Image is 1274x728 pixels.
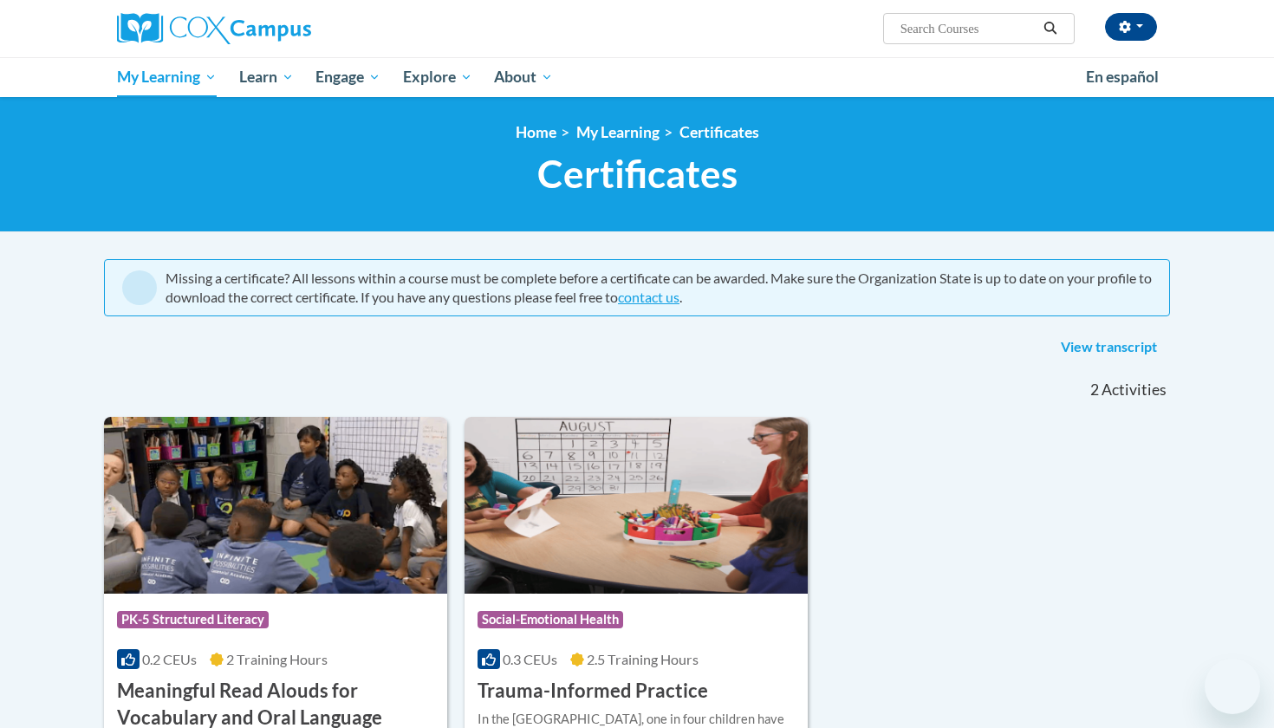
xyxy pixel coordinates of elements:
span: 0.2 CEUs [142,651,197,667]
iframe: Button to launch messaging window [1205,659,1260,714]
span: About [494,67,553,88]
a: Engage [304,57,392,97]
img: Course Logo [465,417,808,594]
a: Certificates [679,123,759,141]
span: Social-Emotional Health [478,611,623,628]
span: 2.5 Training Hours [587,651,699,667]
span: Learn [239,67,294,88]
span: Certificates [537,151,738,197]
a: My Learning [576,123,660,141]
span: 2 Training Hours [226,651,328,667]
input: Search Courses [899,18,1037,39]
span: Explore [403,67,472,88]
button: Search [1037,18,1063,39]
h3: Trauma-Informed Practice [478,678,708,705]
a: Cox Campus [117,13,446,44]
a: Explore [392,57,484,97]
a: View transcript [1048,334,1170,361]
a: contact us [618,289,679,305]
a: Learn [228,57,305,97]
img: Cox Campus [117,13,311,44]
span: 2 [1090,380,1099,400]
a: My Learning [106,57,228,97]
span: PK-5 Structured Literacy [117,611,269,628]
span: My Learning [117,67,217,88]
button: Account Settings [1105,13,1157,41]
span: Engage [315,67,380,88]
a: En español [1075,59,1170,95]
a: Home [516,123,556,141]
a: About [484,57,565,97]
span: 0.3 CEUs [503,651,557,667]
span: En español [1086,68,1159,86]
div: Missing a certificate? All lessons within a course must be complete before a certificate can be a... [166,269,1152,307]
span: Activities [1102,380,1167,400]
div: Main menu [91,57,1183,97]
img: Course Logo [104,417,447,594]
